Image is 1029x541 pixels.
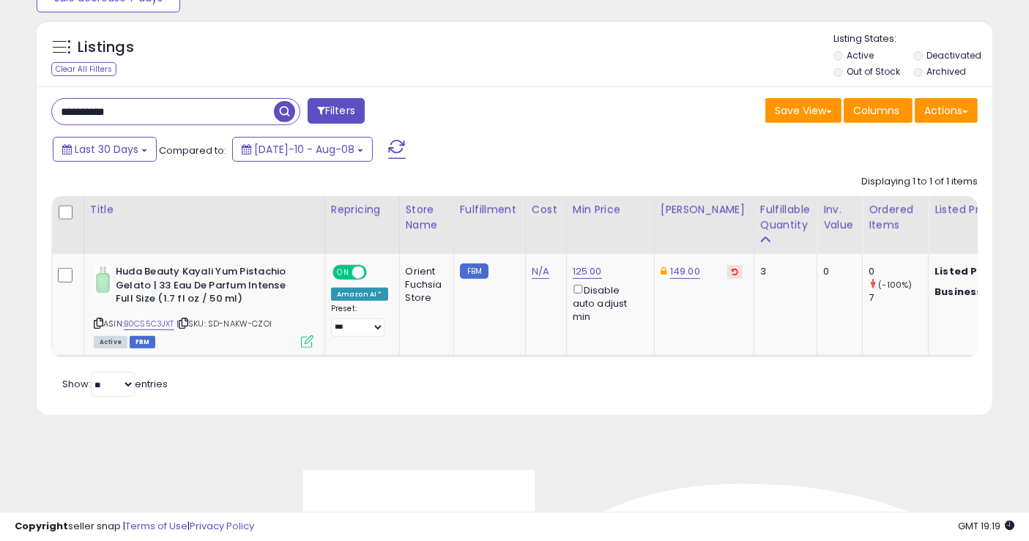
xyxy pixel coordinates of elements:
span: Columns [853,103,899,118]
a: 149.00 [670,264,700,279]
button: Actions [915,98,978,123]
div: ASIN: [94,265,313,346]
label: Deactivated [927,49,982,61]
span: OFF [365,266,388,279]
b: Business Price: [935,285,1015,299]
div: 3 [760,265,806,278]
div: Title [90,202,319,217]
b: Huda Beauty Kayali Yum Pistachio Gelato | 33 Eau De Parfum Intense Full Size (1.7 fl oz / 50 ml) [116,265,294,310]
button: Save View [765,98,842,123]
a: 125.00 [573,264,602,279]
a: B0CS5C3JXT [124,318,174,330]
span: FBM [130,336,156,348]
div: Displaying 1 to 1 of 1 items [861,175,978,189]
div: Disable auto adjust min [573,282,643,324]
label: Out of Stock [847,65,901,78]
span: | SKU: SD-NAKW-CZOI [177,318,272,329]
div: Cost [532,202,560,217]
div: Amazon AI * [331,288,388,301]
div: 7 [869,291,928,305]
div: Ordered Items [869,202,922,233]
div: Store Name [406,202,447,233]
div: Inv. value [823,202,856,233]
small: FBM [460,264,489,279]
a: N/A [532,264,549,279]
div: Repricing [331,202,393,217]
button: Last 30 Days [53,137,157,162]
div: Preset: [331,304,388,336]
button: Columns [844,98,913,123]
button: [DATE]-10 - Aug-08 [232,137,373,162]
div: 0 [823,265,851,278]
button: Filters [308,98,365,124]
p: Listing States: [833,32,992,46]
h5: Listings [78,37,134,58]
span: ON [334,266,352,279]
div: 0 [869,265,928,278]
div: Fulfillment [460,202,519,217]
small: (-100%) [878,279,912,291]
span: Compared to: [159,143,226,157]
img: 31ekEz3oOeL._SL40_.jpg [94,265,112,294]
span: Last 30 Days [75,142,138,157]
div: Min Price [573,202,648,217]
div: Orient Fuchsia Store [406,265,442,305]
div: Fulfillable Quantity [760,202,811,233]
div: Clear All Filters [51,62,116,76]
label: Archived [927,65,967,78]
b: Listed Price: [935,264,1001,278]
label: Active [847,49,874,61]
span: [DATE]-10 - Aug-08 [254,142,354,157]
span: All listings currently available for purchase on Amazon [94,336,127,348]
span: Show: entries [62,377,168,391]
div: [PERSON_NAME] [661,202,748,217]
